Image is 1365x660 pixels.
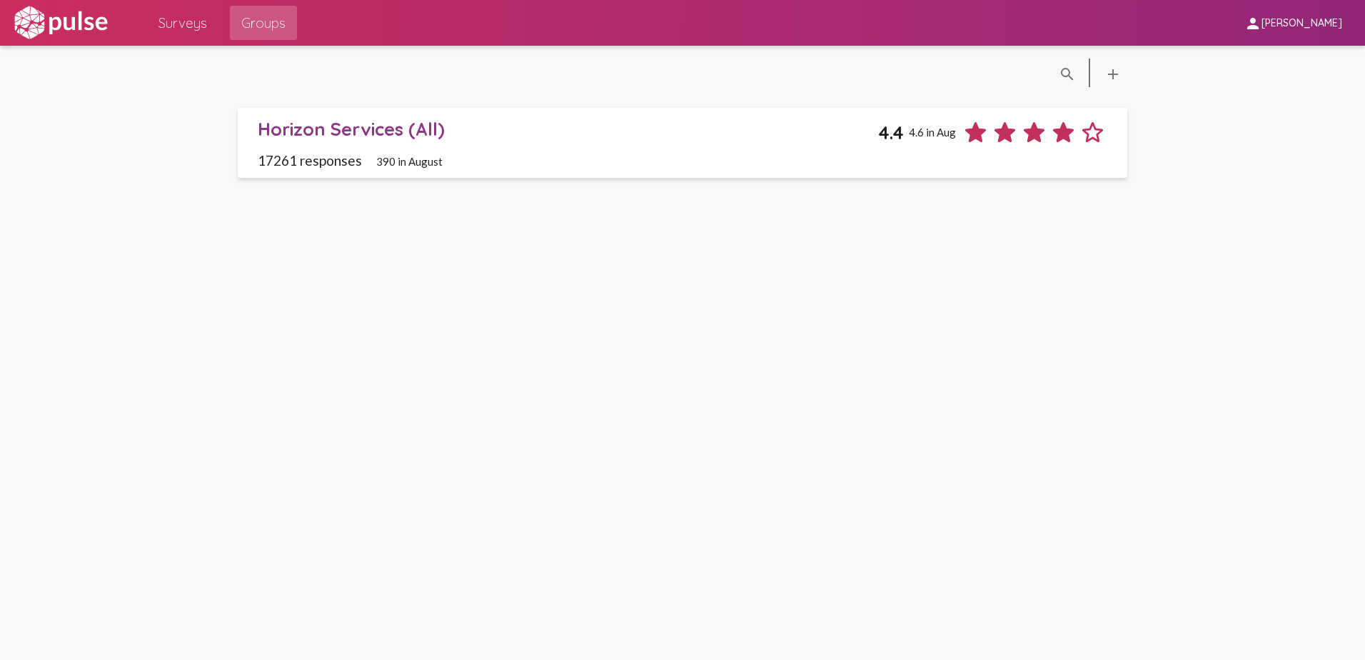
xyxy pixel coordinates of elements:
a: Horizon Services (All)4.44.6 in Aug17261 responses390 in August [238,108,1127,178]
span: 17261 responses [258,152,362,169]
button: language [1099,59,1127,87]
mat-icon: person [1244,15,1261,32]
mat-icon: language [1104,66,1122,83]
mat-icon: language [1059,66,1076,83]
a: Surveys [147,6,218,40]
span: 4.6 in Aug [909,126,956,139]
span: Surveys [158,10,207,36]
span: 4.4 [878,121,904,144]
img: white-logo.svg [11,5,110,41]
button: language [1053,59,1082,87]
span: 390 in August [376,155,443,168]
span: [PERSON_NAME] [1261,17,1342,30]
span: Groups [241,10,286,36]
a: Groups [230,6,297,40]
button: [PERSON_NAME] [1233,9,1354,36]
div: Horizon Services (All) [258,118,879,140]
